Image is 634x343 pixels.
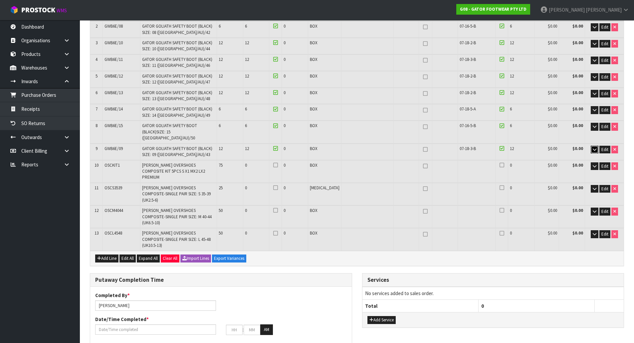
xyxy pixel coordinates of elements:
button: Edit [599,40,610,48]
span: 8 [96,123,98,128]
span: 12 [219,40,223,46]
span: GWB6E/14 [105,106,123,112]
span: 12 [510,57,514,62]
span: 6 [510,106,512,112]
button: Edit [599,73,610,81]
span: Edit [601,58,608,63]
span: 0 [284,73,286,79]
span: GWB6E/08 [105,23,123,29]
span: Edit [601,74,608,80]
span: 6 [219,106,221,112]
h3: Putaway Completion Time [95,277,347,283]
span: 0 [510,162,512,168]
span: BOX [310,230,317,236]
span: 12 [245,146,249,151]
span: 0 [245,185,247,191]
span: [PERSON_NAME] OVERSHOES COMPOSITE KIT 5PCS S X1 MX2 LX2 PREMIUM [142,162,205,180]
span: BOX [310,208,317,213]
span: 6 [510,23,512,29]
span: 2 [96,23,98,29]
span: 25 [219,185,223,191]
span: 11 [95,185,99,191]
span: GATOR GOLIATH SAFETY BOOT (BLACK) SIZE: 12 ([GEOGRAPHIC_DATA]/AU)/47 [142,73,212,85]
span: 6 [245,106,247,112]
span: 50 [219,230,223,236]
strong: $0.00 [572,123,583,128]
span: 0 [245,208,247,213]
span: 12 [510,90,514,95]
button: Clear All [161,255,179,262]
td: No services added to sales order. [362,287,624,299]
label: Completed By [95,292,130,299]
span: ProStock [21,6,55,14]
span: 12 [219,90,223,95]
span: GWB6E/13 [105,90,123,95]
span: OSCKIT1 [105,162,120,168]
strong: $0.00 [572,146,583,151]
span: 4 [96,57,98,62]
span: 6 [510,123,512,128]
button: Edit [599,90,610,98]
button: Import Lines [180,255,211,262]
span: $0.00 [548,40,557,46]
span: Expand All [139,256,158,261]
span: GATOR GOLIATH SAFETY BOOT (BLACK) SIZE: 14 ([GEOGRAPHIC_DATA]/AU)/49 [142,106,212,118]
span: 0 [245,162,247,168]
span: 12 [245,57,249,62]
span: 0 [284,146,286,151]
span: 07-16-5-B [460,23,476,29]
strong: G08 - GATOR FOOTWEAR PTY LTD [460,6,527,12]
span: BOX [310,106,317,112]
span: Edit [601,186,608,192]
span: 0 [284,185,286,191]
span: Edit [601,107,608,113]
span: GWB6E/12 [105,73,123,79]
span: BOX [310,73,317,79]
span: 6 [219,123,221,128]
button: Export Variances [212,255,246,262]
span: [PERSON_NAME] OVERSHOES COMPOSITE-SINGLE PAIR SIZE: S 35-39 (UK2.5-6) [142,185,211,203]
span: GWB6E/11 [105,57,123,62]
span: BOX [310,123,317,128]
input: HH [226,325,243,335]
span: 10 [95,162,99,168]
span: $0.00 [548,208,557,213]
span: 0 [510,230,512,236]
strong: $0.00 [572,57,583,62]
span: BOX [310,90,317,95]
span: GWB6E/10 [105,40,123,46]
span: Edit [601,41,608,47]
span: 07-16-5-B [460,123,476,128]
span: $0.00 [548,185,557,191]
span: [PERSON_NAME] [586,7,622,13]
span: 7 [96,106,98,112]
span: Edit [601,163,608,169]
span: Edit [601,24,608,30]
button: Add Line [95,255,118,262]
span: 0 [284,90,286,95]
span: [PERSON_NAME] OVERSHOES COMPOSITE-SINGLE PAIR SIZE: M 40-44 (UK6.5-10) [142,208,212,226]
button: Edit [599,106,610,114]
span: Edit [601,209,608,214]
h3: Services [367,277,619,283]
span: 0 [284,230,286,236]
span: BOX [310,162,317,168]
span: 12 [219,146,223,151]
span: GATOR GOLIATH SAFETY BOOT (BLACK) SIZE: 13 ([GEOGRAPHIC_DATA]/AU)/48 [142,90,212,101]
strong: $0.00 [572,106,583,112]
span: 07-18-3-B [460,57,476,62]
span: $0.00 [548,23,557,29]
span: 12 [245,40,249,46]
span: 0 [284,106,286,112]
span: 3 [96,40,98,46]
span: 07-18-2-B [460,40,476,46]
span: [PERSON_NAME] OVERSHOES COMPOSITE-SINGLE PAIR SIZE: L 45-48 (UK10.5-13) [142,230,211,248]
span: BOX [310,23,317,29]
span: 6 [245,123,247,128]
span: 9 [96,146,98,151]
span: 07-18-3-B [460,146,476,151]
label: Date/Time Completed [95,316,149,323]
span: 07-18-2-B [460,90,476,95]
span: 6 [245,23,247,29]
span: 13 [95,230,99,236]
